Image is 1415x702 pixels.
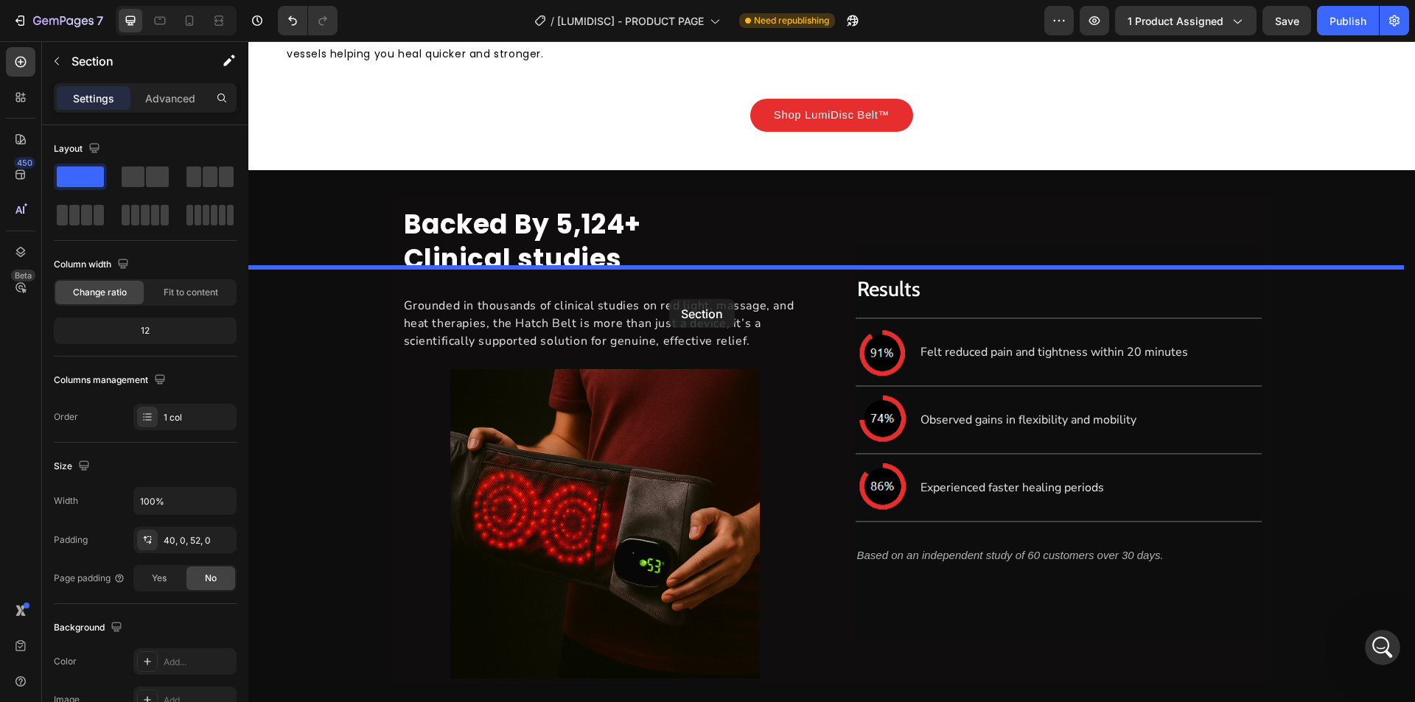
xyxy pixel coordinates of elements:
[14,157,35,169] div: 450
[145,91,195,106] p: Advanced
[248,41,1415,702] iframe: Design area
[1317,6,1379,35] button: Publish
[205,572,217,585] span: No
[71,52,192,70] p: Section
[54,410,78,424] div: Order
[278,6,338,35] div: Undo/Redo
[551,13,554,29] span: /
[557,13,704,29] span: [LUMIDISC] - PRODUCT PAGE
[1262,6,1311,35] button: Save
[152,572,167,585] span: Yes
[164,534,233,547] div: 40, 0, 52, 0
[754,14,829,27] span: Need republishing
[1128,13,1223,29] span: 1 product assigned
[164,656,233,669] div: Add...
[54,533,88,547] div: Padding
[73,286,127,299] span: Change ratio
[73,91,114,106] p: Settings
[164,411,233,424] div: 1 col
[134,488,236,514] input: Auto
[97,12,103,29] p: 7
[1275,15,1299,27] span: Save
[1365,630,1400,665] iframe: Intercom live chat
[57,320,234,341] div: 12
[11,270,35,281] div: Beta
[6,6,110,35] button: 7
[54,572,125,585] div: Page padding
[54,655,77,668] div: Color
[54,618,125,638] div: Background
[1115,6,1257,35] button: 1 product assigned
[54,139,103,159] div: Layout
[164,286,218,299] span: Fit to content
[54,255,132,275] div: Column width
[54,371,169,390] div: Columns management
[54,494,78,508] div: Width
[54,457,93,477] div: Size
[1330,13,1366,29] div: Publish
